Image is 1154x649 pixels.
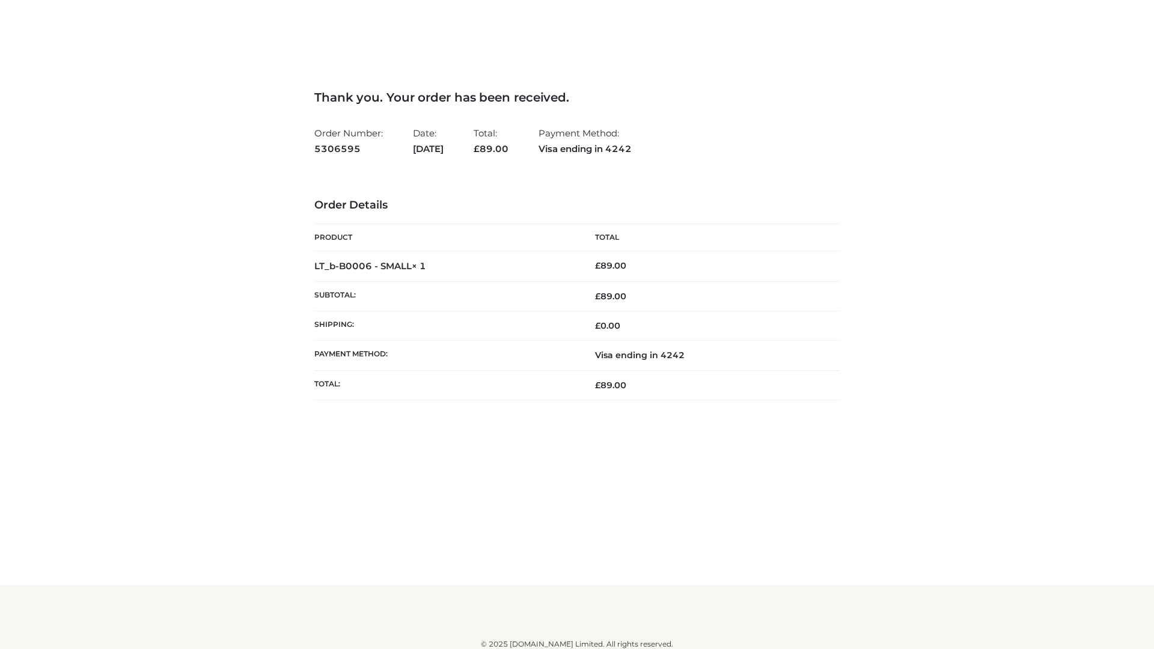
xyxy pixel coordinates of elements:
strong: LT_b-B0006 - SMALL [314,260,426,272]
th: Product [314,224,577,251]
span: £ [474,143,480,154]
bdi: 89.00 [595,260,626,271]
span: £ [595,320,600,331]
strong: × 1 [412,260,426,272]
li: Order Number: [314,123,383,159]
td: Visa ending in 4242 [577,341,840,370]
th: Shipping: [314,311,577,341]
span: £ [595,291,600,302]
strong: 5306595 [314,141,383,157]
strong: Visa ending in 4242 [539,141,632,157]
h3: Thank you. Your order has been received. [314,90,840,105]
li: Total: [474,123,508,159]
bdi: 0.00 [595,320,620,331]
span: 89.00 [474,143,508,154]
th: Total: [314,370,577,400]
li: Payment Method: [539,123,632,159]
th: Total [577,224,840,251]
span: £ [595,260,600,271]
span: £ [595,380,600,391]
h3: Order Details [314,199,840,212]
span: 89.00 [595,291,626,302]
th: Subtotal: [314,281,577,311]
th: Payment method: [314,341,577,370]
span: 89.00 [595,380,626,391]
li: Date: [413,123,444,159]
strong: [DATE] [413,141,444,157]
